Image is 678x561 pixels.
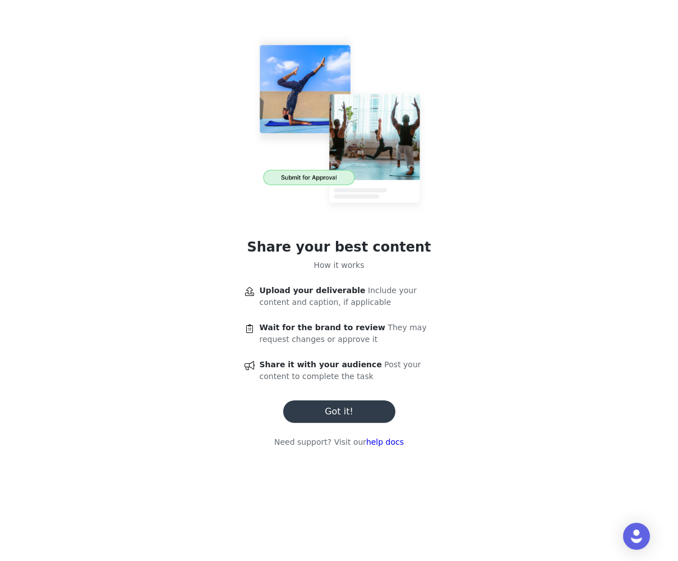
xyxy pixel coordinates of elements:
span: Wait for the brand to review [260,323,385,332]
span: Include your content and caption, if applicable [260,286,417,307]
button: Got it! [283,400,395,423]
span: Share it with your audience [260,360,382,369]
a: help docs [366,437,404,446]
p: How it works [314,259,365,271]
div: Open Intercom Messenger [623,523,650,550]
span: Post your content to complete the task [260,360,421,381]
h1: Share your best content [247,237,431,257]
img: content approval [241,27,437,224]
span: Upload your deliverable [260,286,366,295]
p: Need support? Visit our [274,436,404,448]
span: They may request changes or approve it [260,323,427,344]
